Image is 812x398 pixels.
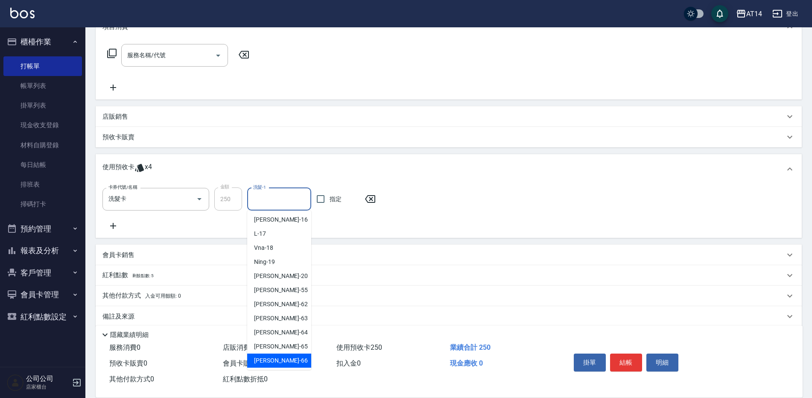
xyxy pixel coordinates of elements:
p: 預收卡販賣 [102,133,134,142]
span: [PERSON_NAME] -62 [254,300,308,309]
a: 帳單列表 [3,76,82,96]
p: 隱藏業績明細 [110,331,149,339]
button: 預約管理 [3,218,82,240]
div: 備註及來源 [96,306,802,327]
span: Vna -18 [254,243,273,252]
span: [PERSON_NAME] -65 [254,342,308,351]
span: [PERSON_NAME] -55 [254,286,308,295]
span: 現金應收 0 [450,359,483,367]
span: x4 [145,163,152,176]
span: L -17 [254,229,266,238]
button: save [711,5,728,22]
button: 會員卡管理 [3,284,82,306]
div: 使用預收卡x4 [96,154,802,184]
p: 會員卡銷售 [102,251,134,260]
span: 入金可用餘額: 0 [145,293,181,299]
a: 掃碼打卡 [3,194,82,214]
span: [PERSON_NAME] -64 [254,328,308,337]
span: 指定 [330,195,342,204]
span: 店販消費 0 [223,343,254,351]
a: 排班表 [3,175,82,194]
a: 打帳單 [3,56,82,76]
p: 紅利點數 [102,271,153,280]
p: 使用預收卡 [102,163,134,176]
p: 備註及來源 [102,312,134,321]
a: 每日結帳 [3,155,82,175]
div: 會員卡銷售 [96,245,802,265]
a: 現金收支登錄 [3,115,82,135]
button: AT14 [733,5,765,23]
span: Ning -19 [254,258,275,266]
button: Open [193,192,206,206]
label: 洗髮-1 [253,184,266,190]
span: [PERSON_NAME] -20 [254,272,308,281]
div: 其他付款方式入金可用餘額: 0 [96,286,802,306]
span: 剩餘點數: 5 [132,273,154,278]
a: 掛單列表 [3,96,82,115]
button: 櫃檯作業 [3,31,82,53]
h5: 公司公司 [26,375,70,383]
span: 紅利點數折抵 0 [223,375,268,383]
label: 卡券代號/名稱 [108,184,137,190]
button: 結帳 [610,354,642,372]
span: [PERSON_NAME] -66 [254,356,308,365]
span: 使用預收卡 250 [336,343,382,351]
div: 店販銷售 [96,106,802,127]
p: 店家櫃台 [26,383,70,391]
label: 金額 [220,184,229,190]
button: 明細 [646,354,678,372]
a: 材料自購登錄 [3,135,82,155]
div: 紅利點數剩餘點數: 5 [96,265,802,286]
span: 會員卡販賣 0 [223,359,261,367]
span: [PERSON_NAME] -63 [254,314,308,323]
button: 客戶管理 [3,262,82,284]
img: Person [7,374,24,391]
div: 預收卡販賣 [96,127,802,147]
button: 紅利點數設定 [3,306,82,328]
span: 預收卡販賣 0 [109,359,147,367]
img: Logo [10,8,35,18]
button: 報表及分析 [3,240,82,262]
div: AT14 [746,9,762,19]
p: 其他付款方式 [102,291,181,301]
span: 服務消費 0 [109,343,140,351]
button: Open [211,49,225,62]
span: 其他付款方式 0 [109,375,154,383]
button: 登出 [769,6,802,22]
span: 扣入金 0 [336,359,361,367]
button: 掛單 [574,354,606,372]
p: 店販銷售 [102,112,128,121]
span: [PERSON_NAME] -16 [254,215,308,224]
span: 業績合計 250 [450,343,491,351]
